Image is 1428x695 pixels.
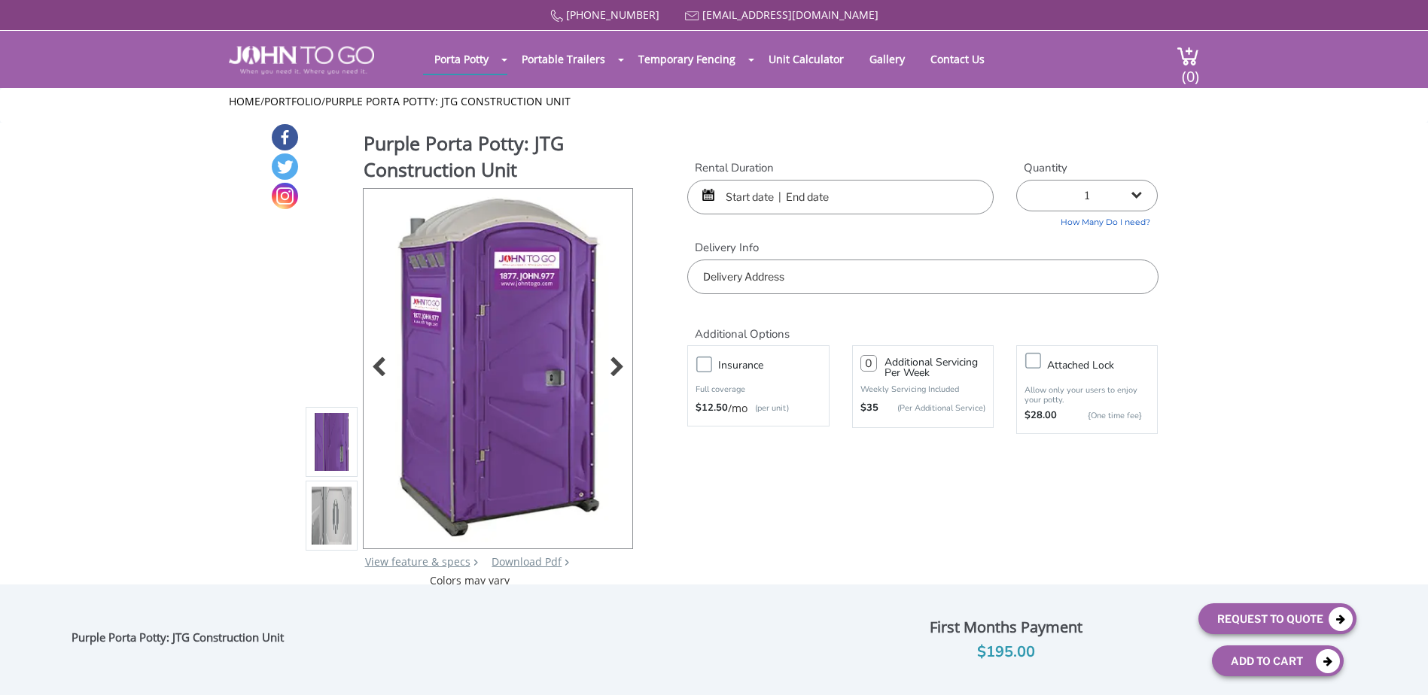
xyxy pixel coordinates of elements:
a: Facebook [272,124,298,150]
p: Allow only your users to enjoy your potty. [1025,385,1149,405]
p: (per unit) [747,401,789,416]
img: Mail [685,11,699,21]
h3: Attached lock [1047,356,1165,375]
p: Weekly Servicing Included [860,384,985,395]
img: cart a [1177,46,1199,66]
a: Instagram [272,183,298,209]
a: Contact Us [919,44,996,74]
a: Unit Calculator [757,44,855,74]
label: Rental Duration [687,160,994,176]
strong: $28.00 [1025,408,1057,423]
a: Gallery [858,44,916,74]
div: /mo [696,401,821,416]
img: right arrow icon [473,559,478,566]
p: Full coverage [696,382,821,397]
div: $195.00 [824,640,1187,664]
button: Request To Quote [1198,603,1356,634]
a: Portfolio [264,94,321,108]
label: Delivery Info [687,240,1158,256]
img: JOHN to go [229,46,374,74]
p: (Per Additional Service) [878,402,985,414]
img: Product [312,338,352,693]
img: Product [384,189,612,543]
input: Start date | End date [687,180,994,214]
div: Colors may vary [306,573,635,588]
a: Home [229,94,260,108]
a: Portable Trailers [510,44,617,74]
label: Quantity [1016,160,1158,176]
h2: Additional Options [687,309,1158,341]
a: [PHONE_NUMBER] [566,8,659,22]
strong: $35 [860,401,878,416]
img: Call [550,10,563,23]
a: Temporary Fencing [627,44,747,74]
a: Porta Potty [423,44,500,74]
a: [EMAIL_ADDRESS][DOMAIN_NAME] [702,8,878,22]
a: Purple Porta Potty: JTG Construction Unit [325,94,571,108]
button: Add To Cart [1212,645,1344,676]
input: 0 [860,355,877,372]
a: View feature & specs [365,554,470,569]
a: Twitter [272,153,298,180]
strong: $12.50 [696,401,728,416]
h3: Insurance [718,356,836,375]
span: (0) [1181,54,1199,86]
img: chevron.png [565,559,569,566]
ul: / / [229,94,1199,109]
a: Download Pdf [492,554,562,569]
p: {One time fee} [1064,408,1142,423]
h3: Additional Servicing Per Week [885,357,985,378]
input: Delivery Address [687,259,1158,294]
button: Live Chat [1368,635,1428,695]
img: Product [312,265,352,619]
a: How Many Do I need? [1016,211,1158,229]
div: First Months Payment [824,615,1187,640]
h1: Purple Porta Potty: JTG Construction Unit [364,130,635,187]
